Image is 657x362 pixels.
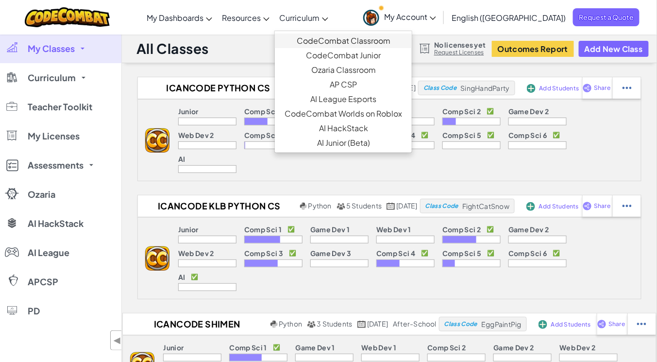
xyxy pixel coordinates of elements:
[136,39,209,58] h1: All Classes
[138,81,418,95] a: ICanCode Python CS Regular 2 Python 4 Students [DATE]
[307,321,316,328] img: MultipleUsers.png
[25,7,110,27] a: CodeCombat logo
[427,344,466,351] p: Comp Sci 2
[138,81,296,95] h2: ICanCode Python CS Regular 2
[444,321,477,327] span: Class Code
[583,202,592,210] img: IconShare_Purple.svg
[594,203,610,209] span: Share
[275,121,412,136] a: AI HackStack
[317,319,352,328] span: 3 Students
[526,202,535,211] img: IconAddStudents.svg
[637,320,646,328] img: IconStudentEllipsis.svg
[421,249,428,257] p: ✅
[178,273,185,281] p: AI
[376,249,415,257] p: Comp Sci 4
[393,320,437,328] div: after-school
[274,4,333,31] a: Curriculum
[142,4,217,31] a: My Dashboards
[462,202,509,210] span: FightCatSnow
[358,2,441,33] a: My Account
[178,131,214,139] p: Web Dev 2
[487,107,494,115] p: ✅
[608,321,625,327] span: Share
[539,86,579,91] span: Add Students
[244,107,282,115] p: Comp Sci 1
[553,249,560,257] p: ✅
[289,249,296,257] p: ✅
[123,317,439,331] a: ICanCode Shimen Python CS Regular Python 3 Students [DATE] after-school
[573,8,640,26] a: Request a Quote
[28,248,69,257] span: AI League
[508,107,549,115] p: Game Dev 2
[508,249,547,257] p: Comp Sci 6
[270,321,278,328] img: python.png
[583,84,592,92] img: IconShare_Purple.svg
[579,41,649,57] button: Add New Class
[460,84,509,92] span: SingHandParty
[481,320,522,328] span: EggPaintPig
[367,319,388,328] span: [DATE]
[244,249,283,257] p: Comp Sci 3
[442,225,481,233] p: Comp Sci 2
[300,203,307,210] img: python.png
[487,131,494,139] p: ✅
[222,13,261,23] span: Resources
[244,131,283,139] p: Comp Sci 3
[442,107,481,115] p: Comp Sci 2
[178,155,185,163] p: AI
[487,225,494,233] p: ✅
[275,106,412,121] a: CodeCombat Worlds on Roblox
[279,319,302,328] span: Python
[487,249,494,257] p: ✅
[346,201,382,210] span: 5 Students
[425,203,458,209] span: Class Code
[275,92,412,106] a: AI League Esports
[145,246,169,271] img: logo
[363,10,379,26] img: avatar
[357,321,366,328] img: calendar.svg
[28,132,80,140] span: My Licenses
[361,344,396,351] p: Web Dev 1
[28,161,84,170] span: Assessments
[597,320,606,328] img: IconShare_Purple.svg
[295,344,335,351] p: Game Dev 1
[275,48,412,63] a: CodeCombat Junior
[275,63,412,77] a: Ozaria Classroom
[163,344,184,351] p: Junior
[508,225,549,233] p: Game Dev 2
[138,199,298,213] h2: ICanCode KLB Python CS Regular
[308,201,332,210] span: Python
[623,84,632,92] img: IconStudentEllipsis.svg
[275,77,412,92] a: AP CSP
[376,225,411,233] p: Web Dev 1
[275,34,412,48] a: CodeCombat Classroom
[28,44,75,53] span: My Classes
[178,107,199,115] p: Junior
[28,73,76,82] span: Curriculum
[551,322,591,328] span: Add Students
[559,344,595,351] p: Web Dev 2
[217,4,274,31] a: Resources
[397,201,418,210] span: [DATE]
[147,13,203,23] span: My Dashboards
[287,225,295,233] p: ✅
[191,273,199,281] p: ✅
[28,190,55,199] span: Ozaria
[229,344,267,351] p: Comp Sci 1
[492,41,574,57] a: Outcomes Report
[447,4,571,31] a: English ([GEOGRAPHIC_DATA])
[384,12,436,22] span: My Account
[244,225,282,233] p: Comp Sci 1
[310,225,350,233] p: Game Dev 1
[275,136,412,150] a: AI Junior (Beta)
[434,41,486,49] span: No licenses yet
[28,219,84,228] span: AI HackStack
[279,13,320,23] span: Curriculum
[423,85,456,91] span: Class Code
[123,317,268,331] h2: ICanCode Shimen Python CS Regular
[623,202,632,210] img: IconStudentEllipsis.svg
[527,84,536,93] img: IconAddStudents.svg
[452,13,566,23] span: English ([GEOGRAPHIC_DATA])
[113,333,121,347] span: ◀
